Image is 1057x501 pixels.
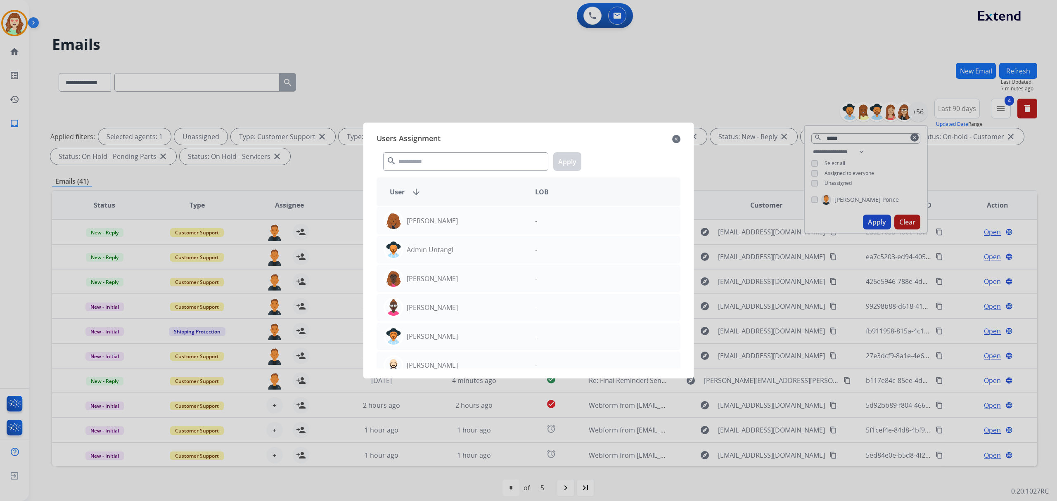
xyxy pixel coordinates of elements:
[535,360,537,370] p: -
[407,360,458,370] p: [PERSON_NAME]
[411,187,421,197] mat-icon: arrow_downward
[407,245,453,255] p: Admin Untangl
[535,274,537,284] p: -
[377,132,441,146] span: Users Assignment
[553,152,581,171] button: Apply
[535,216,537,226] p: -
[407,274,458,284] p: [PERSON_NAME]
[407,302,458,312] p: [PERSON_NAME]
[535,331,537,341] p: -
[386,156,396,166] mat-icon: search
[535,245,537,255] p: -
[535,302,537,312] p: -
[407,331,458,341] p: [PERSON_NAME]
[407,216,458,226] p: [PERSON_NAME]
[535,187,549,197] span: LOB
[383,187,528,197] div: User
[672,134,680,144] mat-icon: close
